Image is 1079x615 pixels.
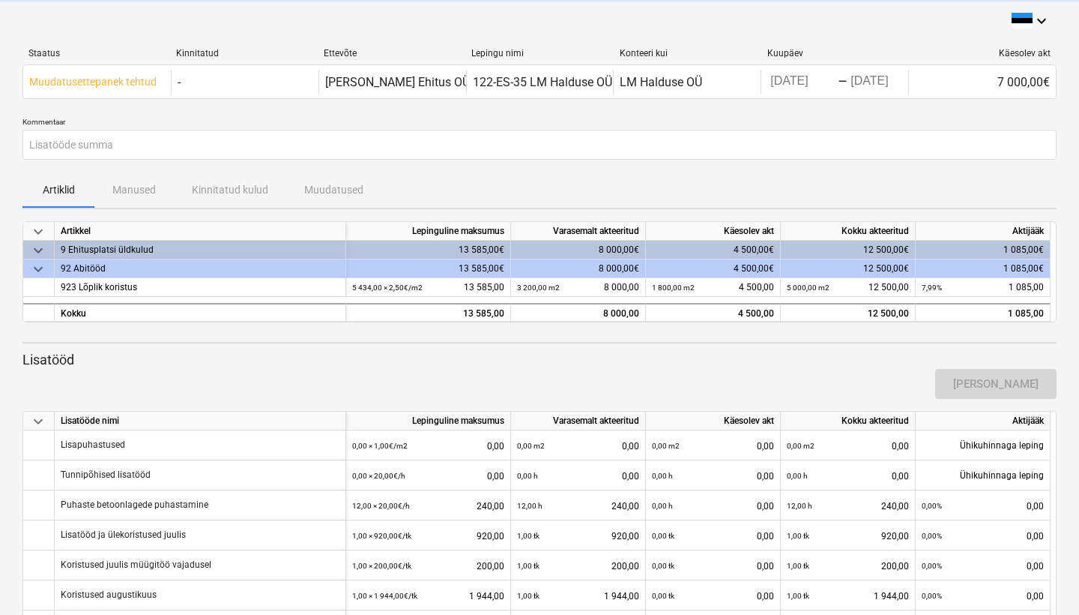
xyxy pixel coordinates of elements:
div: Varasemalt akteeritud [511,412,646,430]
small: 1,00 × 200,00€ / tk [352,562,411,570]
div: 7 000,00€ [908,70,1056,94]
small: 12,00 h [517,502,542,510]
span: keyboard_arrow_down [29,241,47,259]
div: Lepinguline maksumus [346,412,511,430]
div: 1 944,00 [517,580,639,611]
div: Ettevõte [324,48,459,58]
small: 0,00 tk [652,592,674,600]
div: 0,00 [352,430,504,461]
small: 0,00 h [652,502,673,510]
div: 13 585,00€ [346,259,511,278]
div: 0,00 [787,460,909,491]
div: 200,00 [787,550,909,581]
div: 0,00 [787,430,909,461]
div: Kokku [55,303,346,322]
div: 1 944,00 [352,580,504,611]
div: 122-ES-35 LM Halduse OÜ [473,75,612,89]
div: [PERSON_NAME] Ehitus OÜ [325,75,470,89]
p: Tunnipõhised lisatööd [61,469,151,481]
div: 12 500,00€ [781,241,916,259]
div: 13 585,00€ [346,241,511,259]
p: Koristused augustikuus [61,589,157,601]
div: Ühikuhinnaga leping [916,460,1051,490]
div: 240,00 [787,490,909,521]
small: 0,00 h [652,472,673,480]
small: 1 800,00 m2 [652,283,695,292]
div: 923 Lõplik koristus [61,278,339,297]
div: Käesolev akt [915,48,1051,58]
small: 1,00 tk [787,592,809,600]
div: 13 585,00 [352,278,504,297]
div: Käesolev akt [646,412,781,430]
div: Kokku akteeritud [781,222,916,241]
div: 4 500,00€ [646,259,781,278]
div: 0,00 [922,550,1044,581]
div: 8 000,00€ [511,241,646,259]
p: Lisapuhastused [61,439,125,451]
span: keyboard_arrow_down [29,260,47,278]
div: 92 Abitööd [61,259,339,278]
div: Staatus [28,48,164,58]
div: 13 585,00 [352,304,504,323]
p: Puhaste betoonlagede puhastamine [61,499,208,511]
div: 240,00 [517,490,639,521]
div: 200,00 [517,550,639,581]
div: 8 000,00 [517,304,639,323]
div: 12 500,00 [781,303,916,322]
small: 0,00 tk [652,562,674,570]
div: Lepinguline maksumus [346,222,511,241]
div: LM Halduse OÜ [620,75,702,89]
div: 0,00 [652,520,774,551]
small: 0,00% [922,592,942,600]
div: Kuupäev [767,48,903,58]
input: Lõpp [847,71,918,92]
small: 0,00% [922,532,942,540]
div: 0,00 [652,430,774,461]
div: Kinnitatud [176,48,312,58]
small: 1,00 tk [787,562,809,570]
small: 0,00 × 20,00€ / h [352,472,405,480]
div: 0,00 [352,460,504,491]
div: Aktijääk [916,222,1051,241]
p: Lisatööd ja ülekoristused juulis [61,529,186,541]
div: 0,00 [517,430,639,461]
small: 1,00 tk [517,592,539,600]
div: 1 944,00 [787,580,909,611]
div: 1 085,00 [922,278,1044,297]
p: Kommentaar [22,117,1057,130]
div: 4 500,00€ [646,241,781,259]
small: 12,00 × 20,00€ / h [352,502,410,510]
div: 920,00 [787,520,909,551]
div: 12 500,00€ [781,259,916,278]
div: 920,00 [352,520,504,551]
div: Lepingu nimi [471,48,607,58]
div: Kokku akteeritud [781,412,916,430]
small: 0,00 h [787,472,808,480]
p: Muudatusettepanek tehtud [29,74,157,90]
small: 12,00 h [787,502,812,510]
div: Ühikuhinnaga leping [916,430,1051,460]
div: Artikkel [55,222,346,241]
div: 0,00 [922,490,1044,521]
small: 0,00 tk [652,532,674,540]
small: 1,00 × 920,00€ / tk [352,532,411,540]
small: 0,00 m2 [787,442,814,450]
small: 5 000,00 m2 [787,283,829,292]
small: 0,00% [922,502,942,510]
span: keyboard_arrow_down [29,412,47,430]
small: 1,00 × 1 944,00€ / tk [352,592,417,600]
div: 0,00 [652,580,774,611]
small: 0,00 h [517,472,538,480]
div: Konteeri kui [620,48,755,58]
span: keyboard_arrow_down [29,223,47,241]
div: 8 000,00€ [511,259,646,278]
div: 1 085,00€ [916,241,1051,259]
small: 0,00% [922,562,942,570]
small: 0,00 m2 [652,442,680,450]
small: 0,00 × 1,00€ / m2 [352,442,408,450]
div: 0,00 [922,520,1044,551]
div: 12 500,00 [787,278,909,297]
div: 4 500,00 [652,278,774,297]
small: 7,99% [922,283,942,292]
div: 240,00 [352,490,504,521]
